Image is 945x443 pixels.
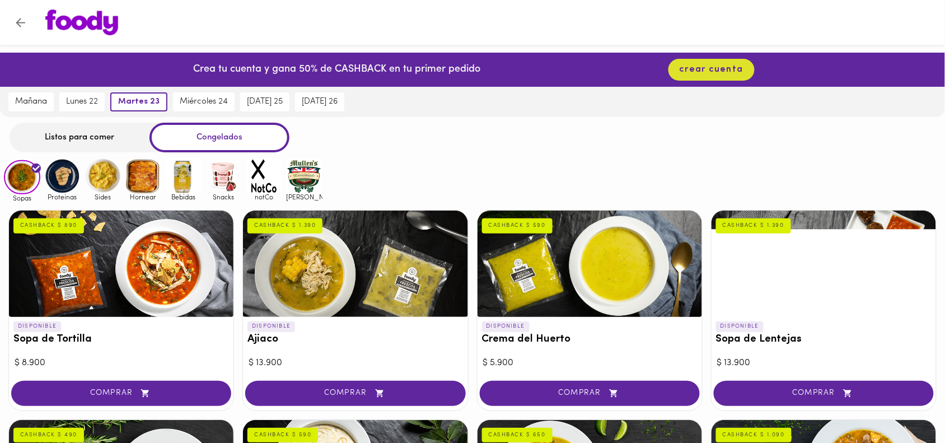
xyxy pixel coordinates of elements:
[13,334,229,346] h3: Sopa de Tortilla
[173,92,235,111] button: miércoles 24
[247,97,283,107] span: [DATE] 25
[286,193,322,200] span: [PERSON_NAME]
[25,389,217,398] span: COMPRAR
[45,10,118,35] img: logo.png
[246,158,282,194] img: notCo
[10,123,149,152] div: Listos para comer
[125,193,161,200] span: Hornear
[717,357,930,370] div: $ 13.900
[240,92,289,111] button: [DATE] 25
[482,428,553,442] div: CASHBACK $ 650
[286,158,322,194] img: mullens
[15,357,228,370] div: $ 8.900
[728,389,920,398] span: COMPRAR
[712,211,936,317] div: Sopa de Lentejas
[85,158,121,194] img: Sides
[714,381,934,406] button: COMPRAR
[180,97,228,107] span: miércoles 24
[44,158,81,194] img: Proteinas
[59,92,105,111] button: lunes 22
[4,160,40,195] img: Sopas
[118,97,160,107] span: martes 23
[205,158,242,194] img: Snacks
[716,428,792,442] div: CASHBACK $ 1.090
[15,97,47,107] span: mañana
[66,97,98,107] span: lunes 22
[125,158,161,194] img: Hornear
[716,321,764,332] p: DISPONIBLE
[480,381,700,406] button: COMPRAR
[165,193,202,200] span: Bebidas
[247,321,295,332] p: DISPONIBLE
[9,211,233,317] div: Sopa de Tortilla
[8,92,54,111] button: mañana
[668,59,755,81] button: crear cuenta
[680,64,743,75] span: crear cuenta
[880,378,934,432] iframe: Messagebird Livechat Widget
[193,63,480,77] p: Crea tu cuenta y gana 50% de CASHBACK en tu primer pedido
[7,9,34,36] button: Volver
[482,334,698,346] h3: Crema del Huerto
[245,381,465,406] button: COMPRAR
[247,334,463,346] h3: Ajiaco
[247,218,322,233] div: CASHBACK $ 1.390
[716,334,932,346] h3: Sopa de Lentejas
[205,193,242,200] span: Snacks
[259,389,451,398] span: COMPRAR
[482,321,530,332] p: DISPONIBLE
[302,97,338,107] span: [DATE] 26
[243,211,467,317] div: Ajiaco
[4,194,40,202] span: Sopas
[295,92,344,111] button: [DATE] 26
[13,428,84,442] div: CASHBACK $ 490
[13,321,61,332] p: DISPONIBLE
[478,211,702,317] div: Crema del Huerto
[44,193,81,200] span: Proteinas
[85,193,121,200] span: Sides
[247,428,318,442] div: CASHBACK $ 590
[11,381,231,406] button: COMPRAR
[246,193,282,200] span: notCo
[482,218,553,233] div: CASHBACK $ 590
[716,218,791,233] div: CASHBACK $ 1.390
[149,123,289,152] div: Congelados
[483,357,696,370] div: $ 5.900
[249,357,462,370] div: $ 13.900
[13,218,84,233] div: CASHBACK $ 890
[494,389,686,398] span: COMPRAR
[165,158,202,194] img: Bebidas
[110,92,167,111] button: martes 23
